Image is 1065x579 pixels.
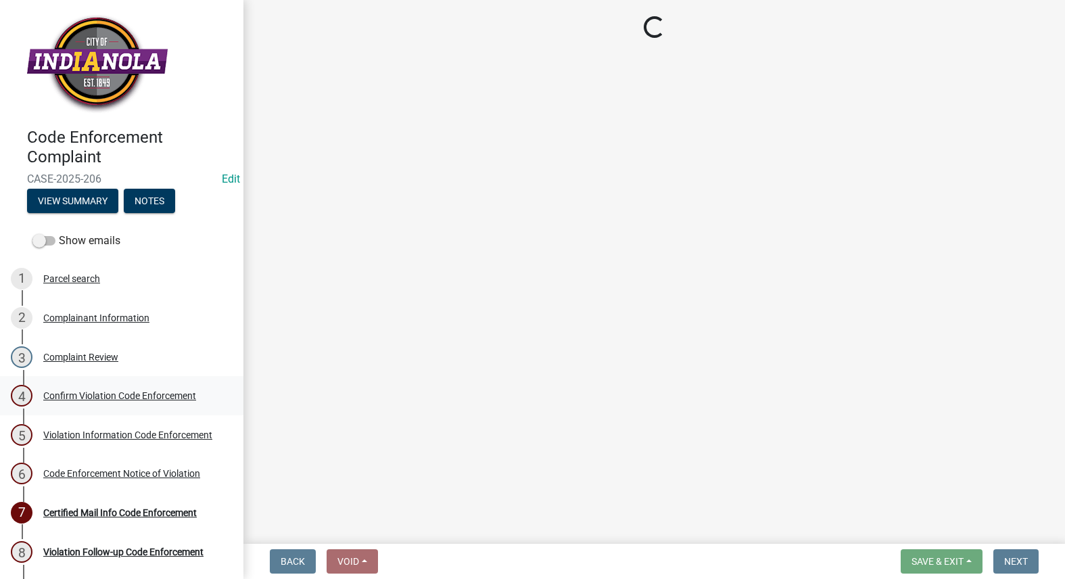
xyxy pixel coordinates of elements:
[43,313,149,323] div: Complainant Information
[124,196,175,207] wm-modal-confirm: Notes
[270,549,316,574] button: Back
[222,172,240,185] wm-modal-confirm: Edit Application Number
[11,268,32,289] div: 1
[43,391,196,400] div: Confirm Violation Code Enforcement
[11,346,32,368] div: 3
[993,549,1039,574] button: Next
[27,196,118,207] wm-modal-confirm: Summary
[43,547,204,557] div: Violation Follow-up Code Enforcement
[327,549,378,574] button: Void
[337,556,359,567] span: Void
[27,128,233,167] h4: Code Enforcement Complaint
[11,424,32,446] div: 5
[27,14,168,114] img: City of Indianola, Iowa
[27,172,216,185] span: CASE-2025-206
[43,469,200,478] div: Code Enforcement Notice of Violation
[27,189,118,213] button: View Summary
[124,189,175,213] button: Notes
[11,307,32,329] div: 2
[281,556,305,567] span: Back
[43,352,118,362] div: Complaint Review
[11,463,32,484] div: 6
[11,541,32,563] div: 8
[43,274,100,283] div: Parcel search
[912,556,964,567] span: Save & Exit
[901,549,983,574] button: Save & Exit
[43,430,212,440] div: Violation Information Code Enforcement
[222,172,240,185] a: Edit
[11,385,32,407] div: 4
[32,233,120,249] label: Show emails
[43,508,197,517] div: Certified Mail Info Code Enforcement
[11,502,32,524] div: 7
[1004,556,1028,567] span: Next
